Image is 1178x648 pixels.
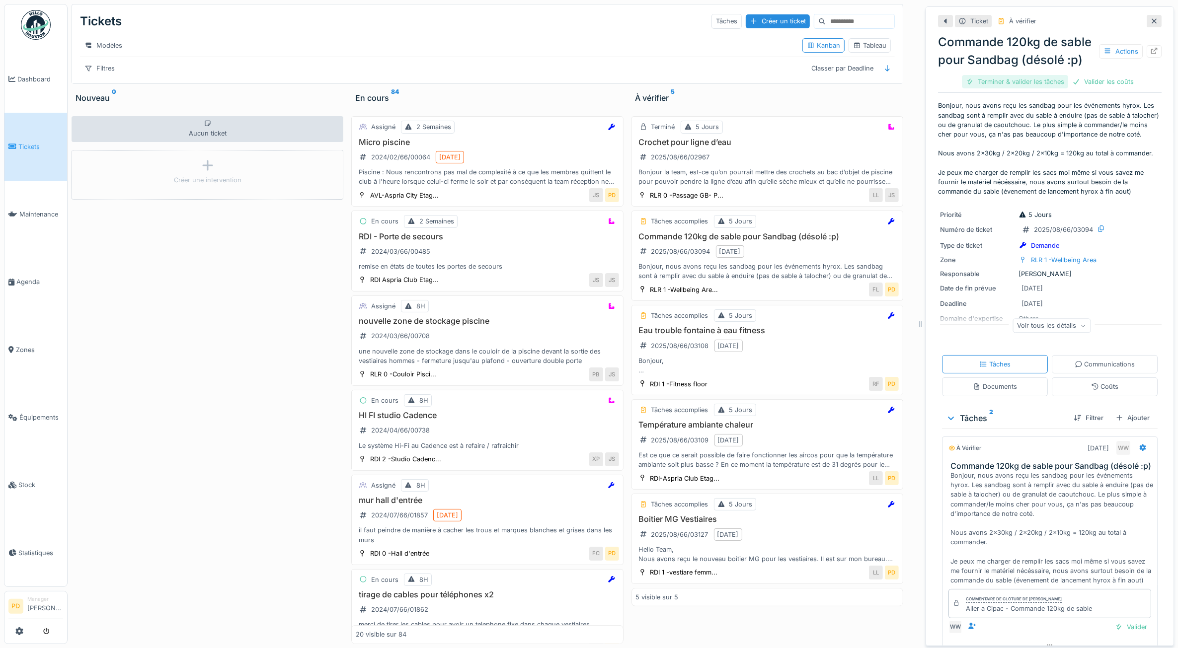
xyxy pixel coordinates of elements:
[371,396,398,405] div: En cours
[391,92,399,104] sup: 84
[419,575,428,584] div: 8H
[885,471,899,485] div: PD
[439,152,461,162] div: [DATE]
[1034,225,1093,234] div: 2025/08/66/03094
[636,514,899,524] h3: Boitier MG Vestiaires
[650,474,720,483] div: RDI-Aspria Club Etag...
[4,451,67,519] a: Stock
[651,435,709,445] div: 2025/08/66/03109
[1070,411,1107,425] div: Filtrer
[671,92,675,104] sup: 5
[636,262,899,281] div: Bonjour, nous avons reçu les sandbag pour les événements hyrox. Les sandbag sont à remplir avec d...
[370,369,436,379] div: RLR 0 -Couloir Pisci...
[416,301,425,311] div: 8H
[948,444,981,452] div: À vérifier
[729,311,753,320] div: 5 Jours
[356,167,619,186] div: Piscine : Nous rencontrons pas mal de complexité à ce que les membres quittent le club à l'heure ...
[27,595,63,603] div: Manager
[1031,255,1097,265] div: RLR 1 -Wellbeing Area
[356,138,619,147] h3: Micro piscine
[1009,16,1036,26] div: À vérifier
[605,367,619,381] div: JS
[19,210,63,219] span: Maintenance
[970,16,988,26] div: Ticket
[437,510,458,520] div: [DATE]
[950,471,1153,585] div: Bonjour, nous avons reçu les sandbag pour les événements hyrox. Les sandbag sont à remplir avec d...
[719,247,741,256] div: [DATE]
[718,341,739,351] div: [DATE]
[356,441,619,450] div: Le système Hi-Fi au Cadence est à refaire / rafraichir
[80,38,127,53] div: Modèles
[1021,299,1043,308] div: [DATE]
[356,620,619,629] div: merci de tirer les cables pour avoir un telephone fixe dans chaque vestiaires
[4,45,67,113] a: Dashboard
[1021,284,1043,293] div: [DATE]
[356,411,619,420] h3: HI FI studio Cadence
[966,596,1062,603] div: Commentaire de clôture de [PERSON_NAME]
[651,122,675,132] div: Terminé
[636,450,899,469] div: Est ce que ce serait possible de faire fonctionner les aircos pour que la température ambiante so...
[4,181,67,248] a: Maintenance
[869,566,883,579] div: LL
[370,454,441,464] div: RDI 2 -Studio Cadenc...
[718,435,739,445] div: [DATE]
[416,481,425,490] div: 8H
[973,382,1017,391] div: Documents
[1116,441,1130,455] div: WW
[16,277,63,287] span: Agenda
[370,275,439,285] div: RDI Aspria Club Etag...
[651,341,709,351] div: 2025/08/66/03108
[651,216,708,226] div: Tâches accomplies
[651,247,710,256] div: 2025/08/66/03094
[869,283,883,296] div: FL
[636,356,899,375] div: Bonjour, Nous avons à nouveau l'eau trouble aux fontaines à eau du fitness. Comme c'est un problè...
[940,241,1015,250] div: Type de ticket
[940,225,1015,234] div: Numéro de ticket
[940,210,1015,219] div: Priorité
[4,113,67,180] a: Tickets
[729,405,753,415] div: 5 Jours
[1111,411,1154,425] div: Ajouter
[371,216,398,226] div: En cours
[16,345,63,355] span: Zones
[27,595,63,617] li: [PERSON_NAME]
[80,61,119,75] div: Filtres
[4,383,67,451] a: Équipements
[651,311,708,320] div: Tâches accomplies
[80,8,122,34] div: Tickets
[711,14,742,28] div: Tâches
[21,10,51,40] img: Badge_color-CXgf-gQk.svg
[1099,44,1143,59] div: Actions
[946,412,1066,424] div: Tâches
[1068,75,1138,88] div: Valider les coûts
[18,548,63,558] span: Statistiques
[112,92,116,104] sup: 0
[371,331,430,341] div: 2024/03/66/00708
[940,255,1015,265] div: Zone
[17,74,63,84] span: Dashboard
[966,604,1092,613] div: Aller a Cipac - Commande 120kg de sable
[605,188,619,202] div: PD
[72,116,343,142] div: Aucun ticket
[356,496,619,505] h3: mur hall d'entrée
[371,605,428,614] div: 2024/07/66/01862
[589,188,603,202] div: JS
[729,216,753,226] div: 5 Jours
[1075,360,1135,369] div: Communications
[650,285,718,294] div: RLR 1 -Wellbeing Are...
[1091,382,1119,391] div: Coûts
[8,595,63,619] a: PD Manager[PERSON_NAME]
[853,41,886,50] div: Tableau
[371,426,430,435] div: 2024/04/66/00738
[807,61,878,75] div: Classer par Deadline
[651,405,708,415] div: Tâches accomplies
[356,630,406,640] div: 20 visible sur 84
[370,191,439,200] div: AVL-Aspria City Etag...
[356,316,619,326] h3: nouvelle zone de stockage piscine
[4,519,67,586] a: Statistiques
[636,232,899,241] h3: Commande 120kg de sable pour Sandbag (désolé :p)
[940,284,1015,293] div: Date de fin prévue
[589,547,603,561] div: FC
[1019,210,1052,219] div: 5 Jours
[419,216,454,226] div: 2 Semaines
